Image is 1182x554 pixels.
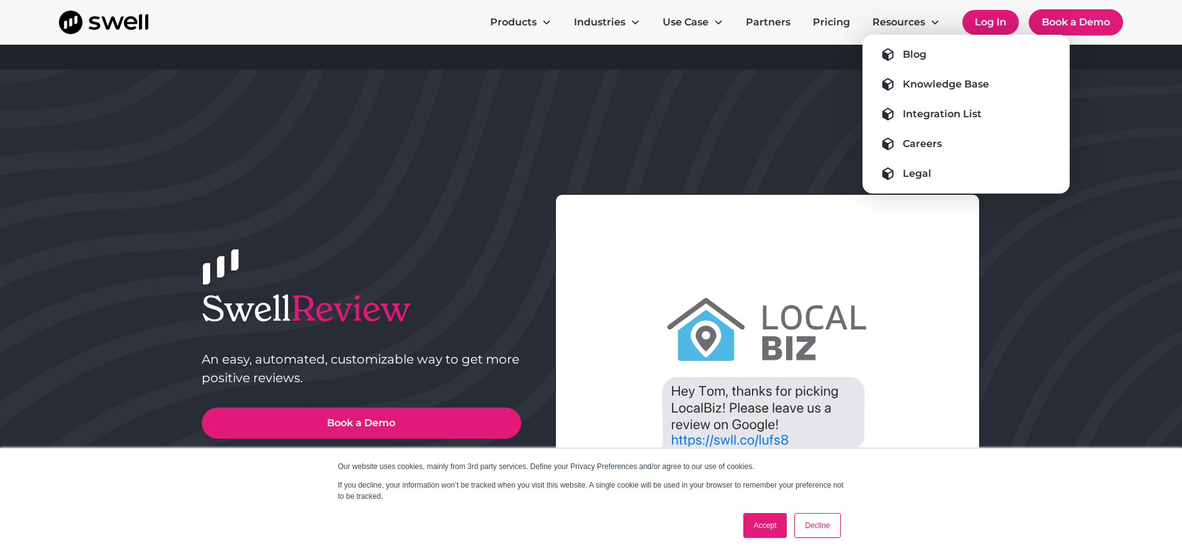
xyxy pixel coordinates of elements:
[872,74,1060,94] a: Knowledge Base
[490,15,537,30] div: Products
[903,77,989,92] div: Knowledge Base
[794,513,840,538] a: Decline
[564,10,650,35] div: Industries
[962,10,1019,35] a: Log In
[803,10,860,35] a: Pricing
[59,11,148,34] a: home
[1029,9,1123,35] a: Book a Demo
[872,164,1060,184] a: Legal
[291,287,411,331] span: Review
[202,288,521,329] h1: Swell
[872,15,925,30] div: Resources
[663,15,709,30] div: Use Case
[736,10,800,35] a: Partners
[872,134,1060,154] a: Careers
[862,35,1070,194] nav: Resources
[672,435,789,447] g: https://swll.co/lufs8
[872,104,1060,124] a: Integration List
[202,350,521,387] p: An easy, automated, customizable way to get more positive reviews.
[574,15,625,30] div: Industries
[480,10,562,35] div: Products
[338,480,844,502] p: If you decline, your information won’t be tracked when you visit this website. A single cookie wi...
[862,10,950,35] div: Resources
[903,136,942,151] div: Careers
[338,461,844,472] p: Our website uses cookies, mainly from 3rd party services. Define your Privacy Preferences and/or ...
[903,47,926,62] div: Blog
[743,513,787,538] a: Accept
[903,166,931,181] div: Legal
[653,10,733,35] div: Use Case
[202,408,521,439] a: Book a Demo
[872,45,1060,65] a: Blog
[903,107,982,122] div: Integration List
